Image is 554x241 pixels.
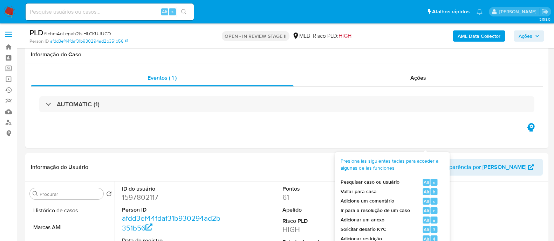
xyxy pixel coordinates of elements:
[29,38,49,44] b: Person ID
[313,32,351,40] span: Risco PLD:
[27,202,115,219] button: Histórico de casos
[341,207,410,214] span: Ir para a resolução de um caso
[341,217,384,224] span: Adicionar um anexo
[282,225,383,234] dd: HIGH
[424,226,429,233] span: Alt
[292,32,310,40] div: MLB
[26,7,194,16] input: Pesquise usuários ou casos...
[50,38,128,44] a: afdd3ef44fdaf31b930294ad2b351b56
[338,32,351,40] span: HIGH
[433,198,435,205] span: c
[410,74,426,82] span: Ações
[433,207,435,214] span: r
[29,27,43,38] b: PLD
[341,158,439,171] span: Presiona las siguientes teclas para acceder a algunas de las funciones
[458,30,500,42] b: AML Data Collector
[424,189,429,195] span: Alt
[341,226,387,233] span: Solicitar desafio KYC
[171,8,173,15] span: s
[177,7,191,17] button: search-icon
[43,30,111,37] span: # tchmAoLenah2fslHLCKUJUCD
[162,8,167,15] span: Alt
[433,159,526,176] span: Veja Aparência por [PERSON_NAME]
[282,192,383,202] dd: 61
[433,189,435,195] span: h
[499,8,539,15] p: alessandra.barbosa@mercadopago.com
[424,217,429,224] span: Alt
[148,74,177,82] span: Eventos ( 1 )
[424,207,429,214] span: Alt
[453,30,505,42] button: AML Data Collector
[282,206,383,214] dt: Apelido
[341,188,377,195] span: Voltar para casa
[477,9,483,15] a: Notificações
[341,198,394,205] span: Adicione um comentário
[27,219,115,236] button: Marcas AML
[57,100,100,108] h3: AUTOMATIC (1)
[541,8,549,15] a: Sair
[31,164,88,171] h1: Informação do Usuário
[122,213,220,233] a: afdd3ef44fdaf31b930294ad2b351b56
[122,185,222,193] dt: ID do usuário
[222,31,289,41] p: OPEN - IN REVIEW STAGE II
[40,191,101,197] input: Procurar
[39,96,534,112] div: AUTOMATIC (1)
[433,179,435,186] span: s
[106,191,112,199] button: Retornar ao pedido padrão
[432,8,470,15] span: Atalhos rápidos
[33,191,38,197] button: Procurar
[519,30,532,42] span: Ações
[424,179,429,186] span: Alt
[424,198,429,205] span: Alt
[341,179,399,186] span: Pesquisar caso ou usuário
[282,185,383,193] dt: Pontos
[122,206,222,214] dt: Person ID
[31,51,543,58] h1: Informação do Caso
[514,30,544,42] button: Ações
[433,217,435,224] span: a
[282,217,383,225] dt: Risco PLD
[122,192,222,202] dd: 1597802117
[433,226,435,233] span: 3
[424,159,543,176] button: Veja Aparência por [PERSON_NAME]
